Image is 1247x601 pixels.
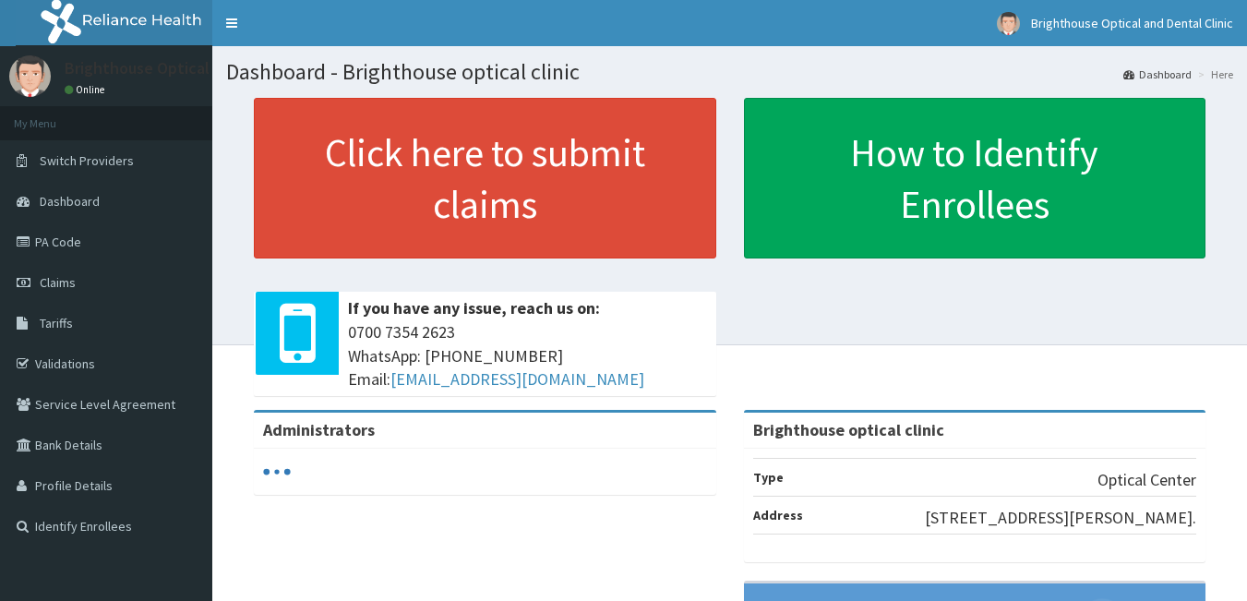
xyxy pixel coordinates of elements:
b: If you have any issue, reach us on: [348,297,600,319]
p: Brighthouse Optical and Dental Clinic [65,60,335,77]
b: Type [753,469,784,486]
strong: Brighthouse optical clinic [753,419,944,440]
a: Dashboard [1123,66,1192,82]
b: Administrators [263,419,375,440]
span: Claims [40,274,76,291]
a: Click here to submit claims [254,98,716,258]
p: [STREET_ADDRESS][PERSON_NAME]. [925,506,1196,530]
span: Dashboard [40,193,100,210]
span: Switch Providers [40,152,134,169]
img: User Image [997,12,1020,35]
b: Address [753,507,803,523]
img: User Image [9,55,51,97]
svg: audio-loading [263,458,291,486]
a: [EMAIL_ADDRESS][DOMAIN_NAME] [390,368,644,390]
a: Online [65,83,109,96]
a: How to Identify Enrollees [744,98,1206,258]
li: Here [1193,66,1233,82]
span: Tariffs [40,315,73,331]
p: Optical Center [1097,468,1196,492]
span: Brighthouse Optical and Dental Clinic [1031,15,1233,31]
h1: Dashboard - Brighthouse optical clinic [226,60,1233,84]
span: 0700 7354 2623 WhatsApp: [PHONE_NUMBER] Email: [348,320,707,391]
